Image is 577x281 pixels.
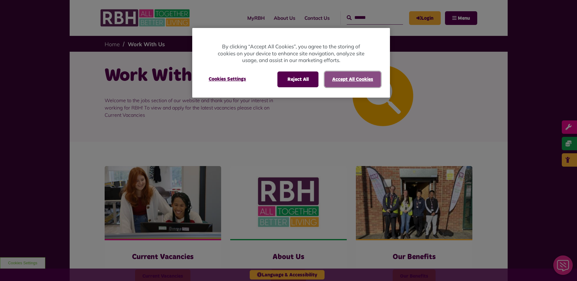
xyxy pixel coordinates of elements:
p: By clicking “Accept All Cookies”, you agree to the storing of cookies on your device to enhance s... [217,43,366,64]
div: Close Web Assistant [4,2,23,21]
button: Cookies Settings [201,71,253,87]
button: Reject All [277,71,318,87]
div: Privacy [192,28,390,98]
div: Cookie banner [192,28,390,98]
button: Accept All Cookies [325,71,381,87]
